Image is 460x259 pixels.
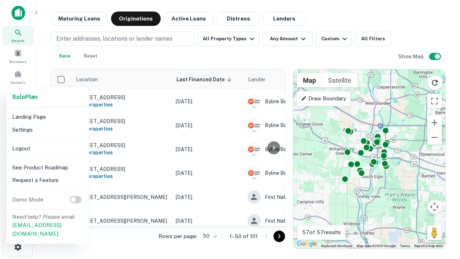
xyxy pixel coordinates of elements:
a: [EMAIL_ADDRESS][DOMAIN_NAME] [12,222,61,237]
p: Demo Mode [9,195,46,204]
li: Request a Feature [9,174,86,187]
li: Settings [9,123,86,136]
li: See Product Roadmap [9,161,86,174]
iframe: Chat Widget [424,201,460,236]
strong: Solo Plan [12,94,37,100]
li: Landing Page [9,110,86,123]
a: SoloPlan [12,93,37,101]
li: Logout [9,142,86,155]
p: Need help? Please email [12,213,83,238]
